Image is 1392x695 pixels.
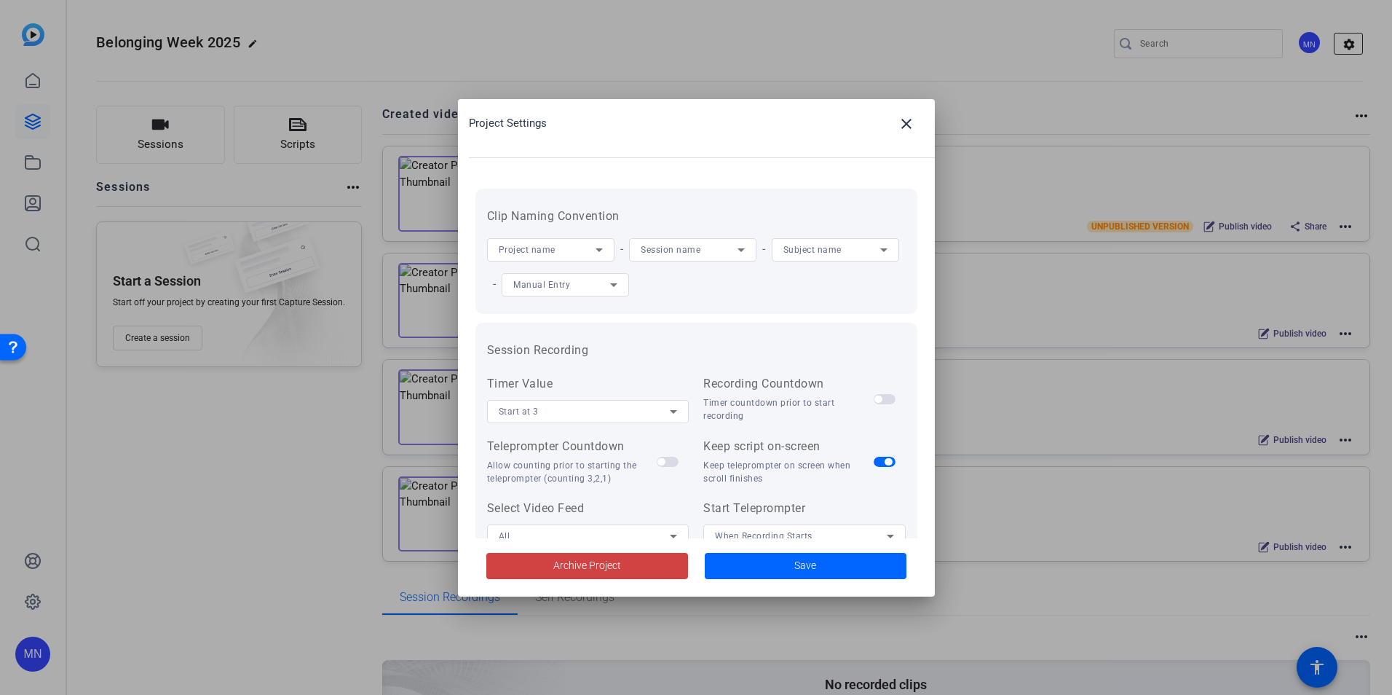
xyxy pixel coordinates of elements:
[756,242,772,256] span: -
[513,280,570,290] span: Manual Entry
[703,500,906,517] div: Start Teleprompter
[641,245,700,255] span: Session name
[487,342,906,359] h3: Session Recording
[487,277,502,291] span: -
[486,553,688,579] button: Archive Project
[614,242,630,256] span: -
[703,459,874,485] div: Keep teleprompter on screen when scroll finishes
[487,500,689,517] div: Select Video Feed
[487,459,657,485] div: Allow counting prior to starting the teleprompter (counting 3,2,1)
[703,438,874,455] div: Keep script on-screen
[553,558,621,573] span: Archive Project
[783,245,842,255] span: Subject name
[715,531,812,541] span: When Recording Starts
[499,531,510,541] span: All
[487,375,689,393] div: Timer Value
[499,407,539,417] span: Start at 3
[703,375,874,393] div: Recording Countdown
[487,438,657,455] div: Teleprompter Countdown
[794,558,816,573] span: Save
[703,396,874,423] div: Timer countdown prior to start recording
[469,106,935,141] div: Project Settings
[487,208,906,225] h3: Clip Naming Convention
[898,115,915,133] mat-icon: close
[705,553,906,579] button: Save
[499,245,555,255] span: Project name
